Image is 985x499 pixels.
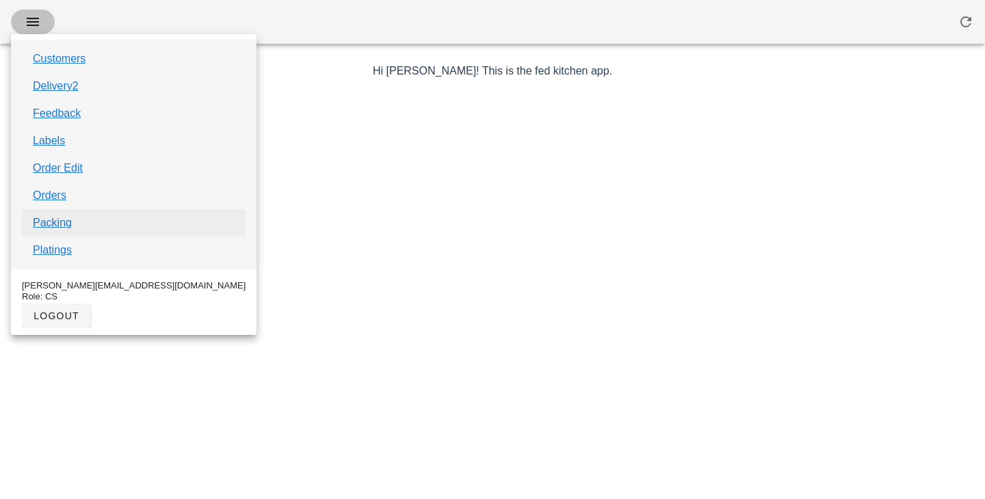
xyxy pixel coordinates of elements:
a: Order Edit [33,160,83,176]
a: Platings [33,242,72,258]
a: Customers [33,51,86,67]
a: Feedback [33,105,81,122]
div: Role: CS [22,291,246,302]
button: logout [22,304,90,328]
a: Packing [33,215,72,231]
a: Delivery2 [33,78,79,94]
a: Orders [33,187,66,204]
p: Hi [PERSON_NAME]! This is the fed kitchen app. [96,63,890,79]
div: [PERSON_NAME][EMAIL_ADDRESS][DOMAIN_NAME] [22,280,246,291]
a: Labels [33,133,65,149]
span: logout [33,310,79,321]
